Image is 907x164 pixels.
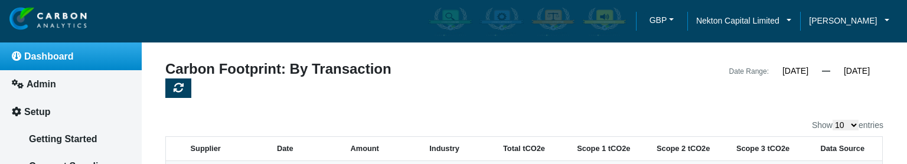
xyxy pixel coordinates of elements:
[644,137,723,161] th: Scope 2 tCO2e: activate to sort column ascending
[645,11,678,29] button: GBP
[484,137,564,161] th: Total tCO2e: activate to sort column ascending
[528,4,578,38] div: Carbon Offsetter
[13,65,31,83] div: Navigation go back
[245,137,325,161] th: Date: activate to sort column ascending
[29,134,97,144] span: Getting Started
[24,107,50,117] span: Setup
[564,137,644,161] th: Scope 1 tCO2e: activate to sort column ascending
[156,62,524,78] div: Carbon Footprint: By Transaction
[696,14,779,27] span: Nekton Capital Limited
[582,6,627,36] img: carbon-advocate-enabled.png
[325,137,404,161] th: Amount: activate to sort column ascending
[833,120,859,130] select: Showentries
[636,11,687,32] a: GBPGBP
[27,79,56,89] span: Admin
[729,64,769,78] div: Date Range:
[800,14,898,27] a: [PERSON_NAME]
[531,6,575,36] img: carbon-offsetter-enabled.png
[404,137,484,161] th: Industry: activate to sort column ascending
[173,111,214,127] em: Submit
[79,66,216,81] div: Leave a message
[812,120,883,130] label: Show entries
[24,51,74,61] span: Dashboard
[479,6,524,36] img: carbon-efficient-enabled.png
[687,14,800,27] a: Nekton Capital Limited
[723,137,803,161] th: Scope 3 tCO2e: activate to sort column ascending
[477,4,526,38] div: Carbon Efficient
[428,6,472,36] img: carbon-aware-enabled.png
[580,4,629,38] div: Carbon Advocate
[803,137,883,161] th: Data Source
[809,14,877,27] span: [PERSON_NAME]
[194,6,222,34] div: Minimize live chat window
[426,4,475,38] div: Carbon Aware
[9,7,87,31] img: insight-logo-2.png
[822,66,830,76] span: —
[166,137,246,161] th: Supplier: activate to sort column ascending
